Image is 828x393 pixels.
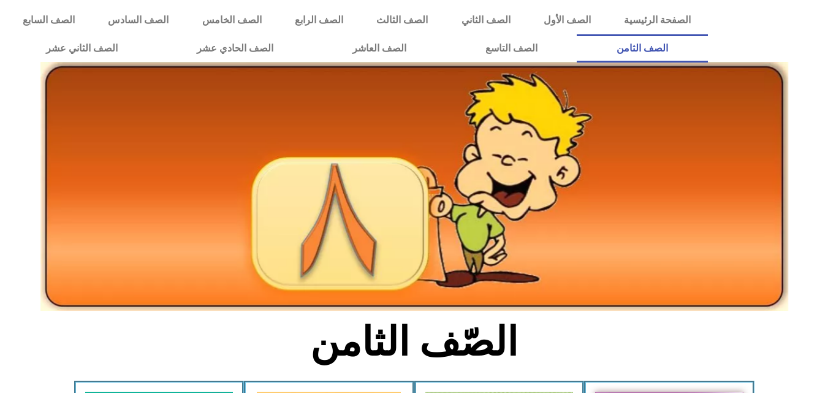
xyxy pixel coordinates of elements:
[577,34,707,63] a: الصف الثامن
[360,6,444,34] a: الصف الثالث
[211,318,617,366] h2: الصّف الثامن
[278,6,360,34] a: الصف الرابع
[445,6,527,34] a: الصف الثاني
[157,34,313,63] a: الصف الحادي عشر
[313,34,446,63] a: الصف العاشر
[91,6,185,34] a: الصف السادس
[6,6,91,34] a: الصف السابع
[446,34,577,63] a: الصف التاسع
[607,6,707,34] a: الصفحة الرئيسية
[186,6,278,34] a: الصف الخامس
[527,6,607,34] a: الصف الأول
[6,34,157,63] a: الصف الثاني عشر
